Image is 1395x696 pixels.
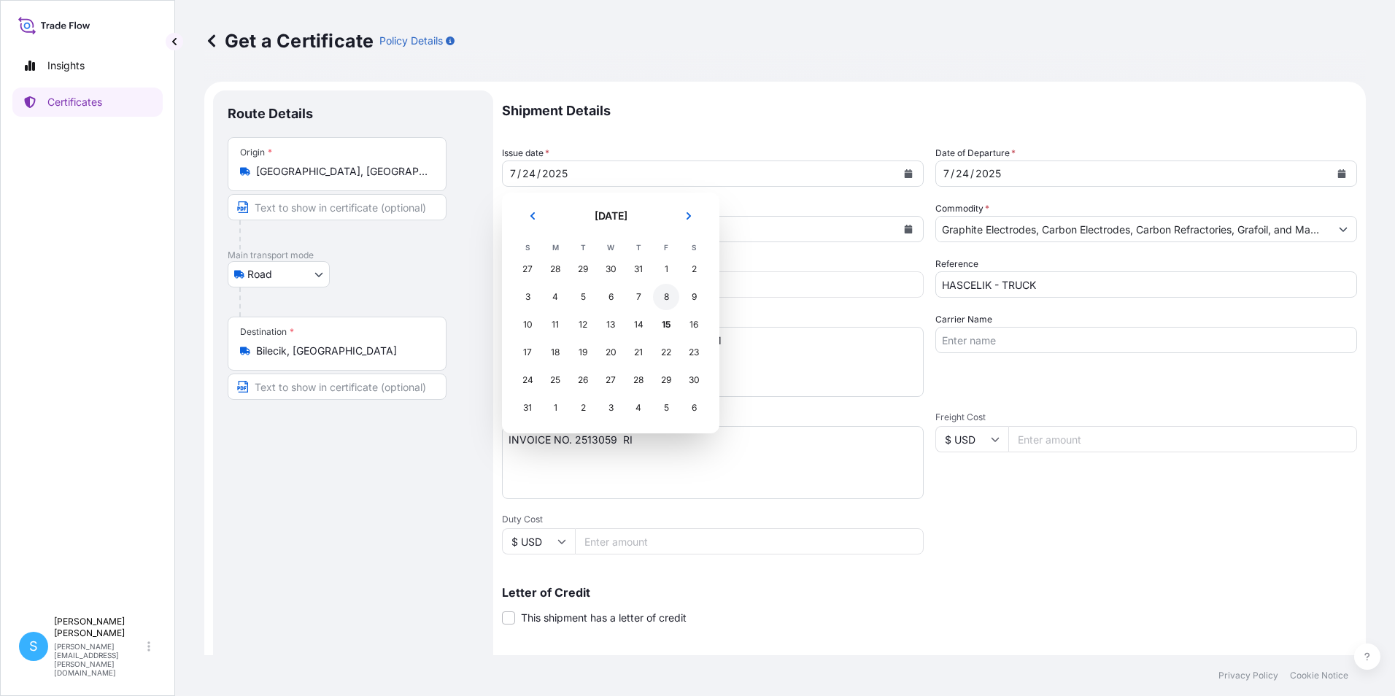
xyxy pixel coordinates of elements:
[542,256,568,282] div: Monday, July 28, 2025
[570,339,596,366] div: Tuesday, August 19, 2025
[598,256,624,282] div: Wednesday, July 30, 2025
[625,284,652,310] div: Thursday, August 7, 2025
[652,239,680,255] th: F
[681,256,707,282] div: Saturday, August 2, 2025
[514,367,541,393] div: Sunday, August 24, 2025
[502,193,719,433] section: Calendar
[514,339,541,366] div: Sunday, August 17, 2025
[653,312,679,338] div: Today, Friday, August 15, 2025
[570,312,596,338] div: Tuesday, August 12, 2025
[681,395,707,421] div: Saturday, September 6, 2025
[514,395,541,421] div: Sunday, August 31, 2025
[379,34,443,48] p: Policy Details
[597,239,625,255] th: W
[557,209,664,223] h2: [DATE]
[681,312,707,338] div: Saturday, August 16, 2025
[653,256,679,282] div: Friday, August 1, 2025
[625,339,652,366] div: Thursday, August 21, 2025
[514,256,541,282] div: Sunday, July 27, 2025
[598,339,624,366] div: Wednesday, August 20, 2025
[542,339,568,366] div: Monday, August 18, 2025
[514,284,541,310] div: Sunday, August 3, 2025
[204,29,374,53] p: Get a Certificate
[625,395,652,421] div: Thursday, September 4, 2025
[673,204,705,228] button: Next
[653,284,679,310] div: Friday, August 8, 2025
[598,284,624,310] div: Wednesday, August 6, 2025
[569,239,597,255] th: T
[570,395,596,421] div: Tuesday, September 2, 2025
[680,239,708,255] th: S
[598,312,624,338] div: Wednesday, August 13, 2025
[681,367,707,393] div: Saturday, August 30, 2025
[514,239,708,422] table: August 2025
[542,284,568,310] div: Monday, August 4, 2025
[598,395,624,421] div: Wednesday, September 3, 2025
[514,312,541,338] div: Sunday, August 10, 2025
[542,312,568,338] div: Monday, August 11, 2025
[542,367,568,393] div: Monday, August 25, 2025
[542,395,568,421] div: Monday, September 1, 2025
[653,367,679,393] div: Friday, August 29, 2025
[625,367,652,393] div: Thursday, August 28, 2025
[514,204,708,422] div: August 2025
[653,395,679,421] div: Friday, September 5, 2025
[625,239,652,255] th: T
[625,312,652,338] div: Thursday, August 14, 2025
[681,339,707,366] div: Saturday, August 23, 2025
[653,339,679,366] div: Friday, August 22, 2025
[514,239,541,255] th: S
[598,367,624,393] div: Wednesday, August 27, 2025
[570,284,596,310] div: Tuesday, August 5, 2025
[517,204,549,228] button: Previous
[570,256,596,282] div: Tuesday, July 29, 2025
[681,284,707,310] div: Saturday, August 9, 2025
[570,367,596,393] div: Tuesday, August 26, 2025
[541,239,569,255] th: M
[625,256,652,282] div: Thursday, July 31, 2025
